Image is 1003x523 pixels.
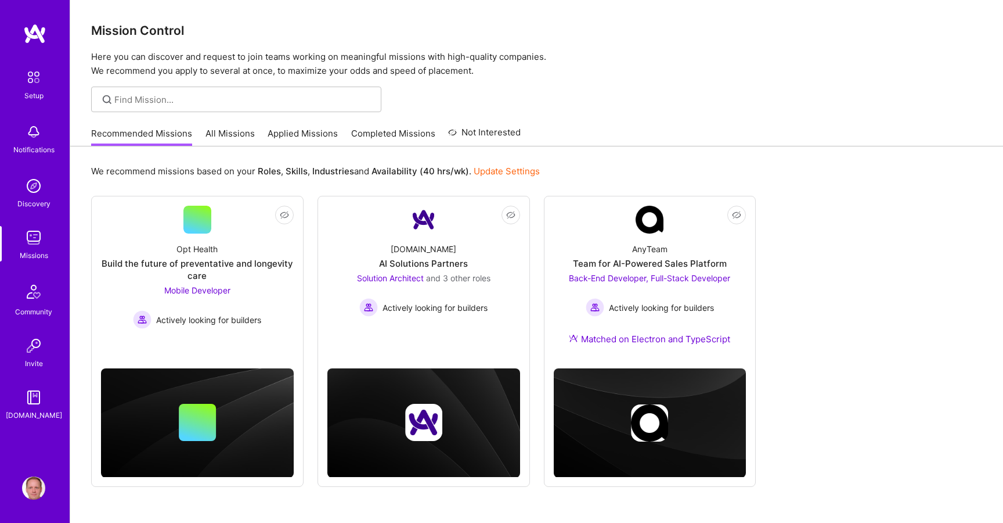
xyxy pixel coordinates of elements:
[91,50,982,78] p: Here you can discover and request to join teams working on meaningful missions with high-quality ...
[609,302,714,314] span: Actively looking for builders
[371,166,469,177] b: Availability (40 hrs/wk)
[391,243,456,255] div: [DOMAIN_NAME]
[22,120,45,144] img: bell
[506,210,515,220] i: icon EyeClosed
[114,94,373,106] input: Find Mission...
[383,302,488,314] span: Actively looking for builders
[351,127,435,146] a: Completed Missions
[357,273,424,283] span: Solution Architect
[17,198,50,210] div: Discovery
[133,310,151,329] img: Actively looking for builders
[22,226,45,249] img: teamwork
[100,93,114,106] i: icon SearchGrey
[448,126,521,146] a: Not Interested
[205,127,255,146] a: All Missions
[379,257,468,270] div: AI Solutions Partners
[258,166,281,177] b: Roles
[13,144,55,156] div: Notifications
[405,404,442,441] img: Company logo
[569,333,730,345] div: Matched on Electron and TypeScript
[312,166,354,177] b: Industries
[164,285,230,295] span: Mobile Developer
[91,23,982,38] h3: Mission Control
[732,210,741,220] i: icon EyeClosed
[569,334,578,343] img: Ateam Purple Icon
[15,306,52,318] div: Community
[286,166,308,177] b: Skills
[22,477,45,500] img: User Avatar
[410,206,438,234] img: Company Logo
[91,127,192,146] a: Recommended Missions
[101,206,294,336] a: Opt HealthBuild the future of preventative and longevity careMobile Developer Actively looking fo...
[426,273,490,283] span: and 3 other roles
[631,404,668,442] img: Company logo
[632,243,668,255] div: AnyTeam
[22,334,45,357] img: Invite
[176,243,218,255] div: Opt Health
[22,174,45,198] img: discovery
[327,206,520,336] a: Company Logo[DOMAIN_NAME]AI Solutions PartnersSolution Architect and 3 other rolesActively lookin...
[586,298,604,317] img: Actively looking for builders
[19,477,48,500] a: User Avatar
[20,278,48,306] img: Community
[21,65,46,89] img: setup
[268,127,338,146] a: Applied Missions
[156,314,261,326] span: Actively looking for builders
[573,257,727,270] div: Team for AI-Powered Sales Platform
[554,368,746,478] img: cover
[327,368,520,478] img: cover
[280,210,289,220] i: icon EyeClosed
[25,357,43,370] div: Invite
[101,257,294,282] div: Build the future of preventative and longevity care
[101,368,294,478] img: cover
[91,165,540,177] p: We recommend missions based on your , , and .
[6,409,62,421] div: [DOMAIN_NAME]
[636,206,663,234] img: Company Logo
[359,298,378,317] img: Actively looking for builders
[24,89,44,102] div: Setup
[554,206,746,359] a: Company LogoAnyTeamTeam for AI-Powered Sales PlatformBack-End Developer, Full-Stack Developer Act...
[23,23,46,44] img: logo
[20,249,48,261] div: Missions
[569,273,730,283] span: Back-End Developer, Full-Stack Developer
[474,166,540,177] a: Update Settings
[22,386,45,409] img: guide book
